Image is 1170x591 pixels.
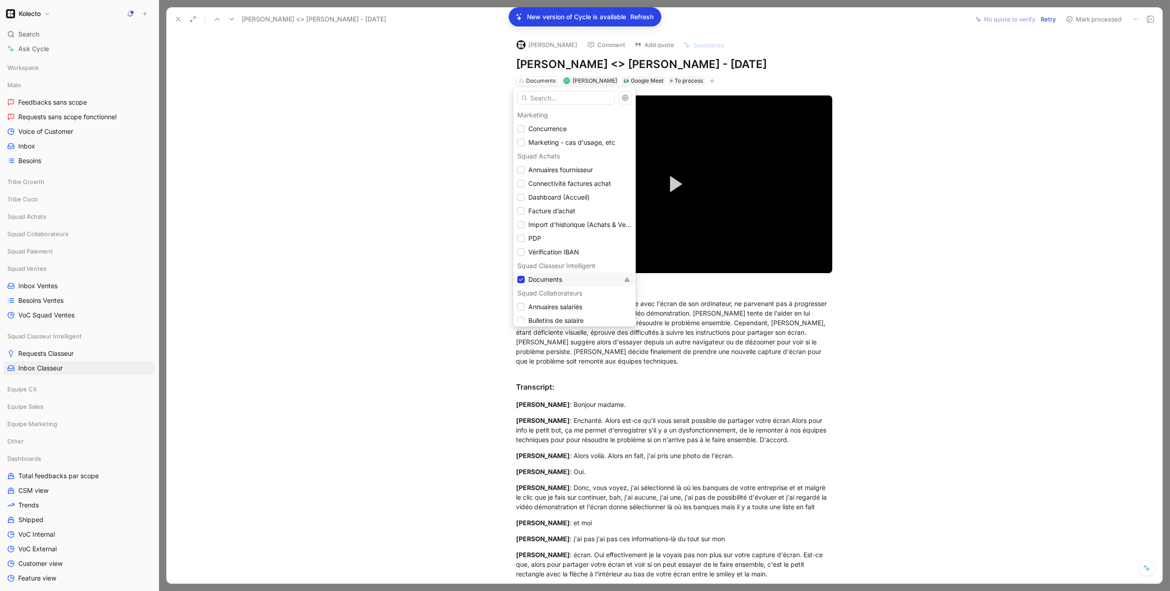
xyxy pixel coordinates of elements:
[528,221,641,228] span: Import d’historique (Achats & Ventes)
[528,166,593,174] span: Annuaires fournisseur
[528,125,567,132] span: Concurrence
[528,275,562,283] span: Documents
[528,179,611,187] span: Connectivité factures achat
[528,138,615,146] span: Marketing - cas d'usage, etc
[528,193,590,201] span: Dashboard (Accueil)
[528,303,582,311] span: Annuaires salariés
[517,91,615,105] input: Search...
[528,234,541,242] span: PDP
[528,317,584,324] span: Bulletins de salaire
[527,11,626,22] p: New version of Cycle is available
[630,11,654,23] button: Refresh
[630,11,654,22] span: Refresh
[528,248,579,256] span: Vérification IBAN
[528,207,575,215] span: Facture d’achat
